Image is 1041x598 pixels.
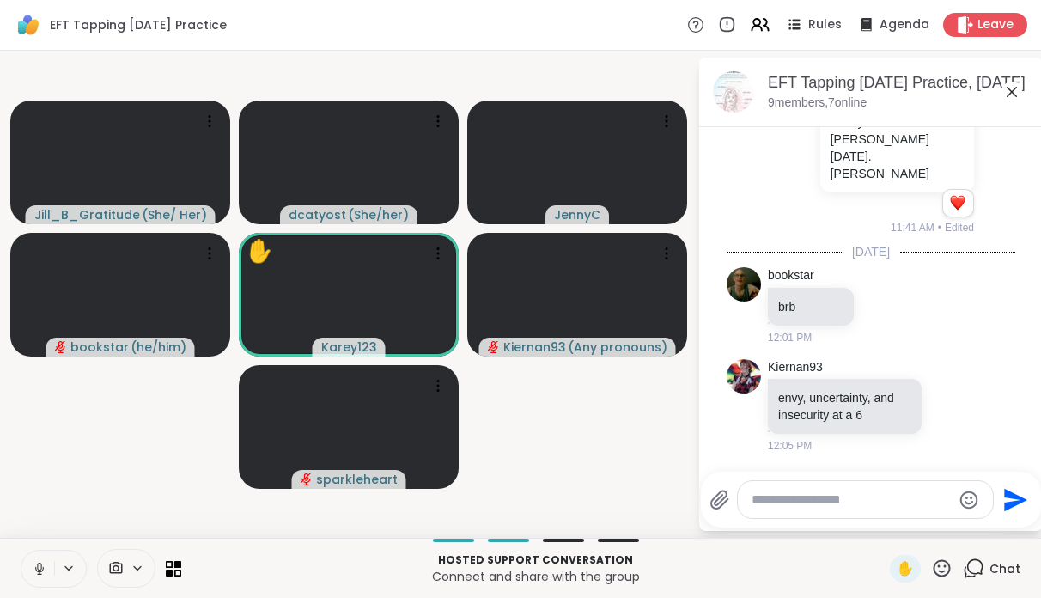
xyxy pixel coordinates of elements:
[768,438,812,454] span: 12:05 PM
[880,16,929,34] span: Agenda
[50,16,227,34] span: EFT Tapping [DATE] Practice
[768,359,823,376] a: Kiernan93
[568,339,667,356] span: ( Any pronouns )
[768,72,1029,94] div: EFT Tapping [DATE] Practice, [DATE]
[713,71,754,113] img: EFT Tapping Tuesday Practice, Oct 14
[55,341,67,353] span: audio-muted
[842,243,900,260] span: [DATE]
[192,552,880,568] p: Hosted support conversation
[897,558,914,579] span: ✋
[808,16,842,34] span: Rules
[554,206,600,223] span: JennyC
[727,359,761,394] img: https://sharewell-space-live.sfo3.digitaloceanspaces.com/user-generated/68274720-81bd-44ac-9e43-a...
[945,220,974,235] span: Edited
[142,206,207,223] span: ( She/ Her )
[246,235,273,268] div: ✋
[34,206,140,223] span: Jill_B_Gratitude
[289,206,346,223] span: dcatyost
[503,339,566,356] span: Kiernan93
[70,339,129,356] span: bookstar
[727,267,761,302] img: https://sharewell-space-live.sfo3.digitaloceanspaces.com/user-generated/535310fa-e9f2-4698-8a7d-4...
[938,220,941,235] span: •
[943,190,973,217] div: Reaction list
[768,330,812,345] span: 12:01 PM
[301,473,313,485] span: audio-muted
[977,16,1014,34] span: Leave
[959,490,979,510] button: Emoji picker
[488,341,500,353] span: audio-muted
[778,389,911,424] p: envy, uncertainty, and insecurity at a 6
[14,10,43,40] img: ShareWell Logomark
[948,197,966,211] button: Reactions: love
[192,568,880,585] p: Connect and share with the group
[768,267,814,284] a: bookstar
[752,491,952,509] textarea: Type your message
[768,95,867,112] p: 9 members, 7 online
[989,560,1020,577] span: Chat
[778,298,843,315] p: brb
[994,480,1032,519] button: Send
[891,220,934,235] span: 11:41 AM
[348,206,409,223] span: ( She/her )
[131,339,186,356] span: ( he/him )
[321,339,377,356] span: Karey123
[316,471,398,488] span: sparkleheart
